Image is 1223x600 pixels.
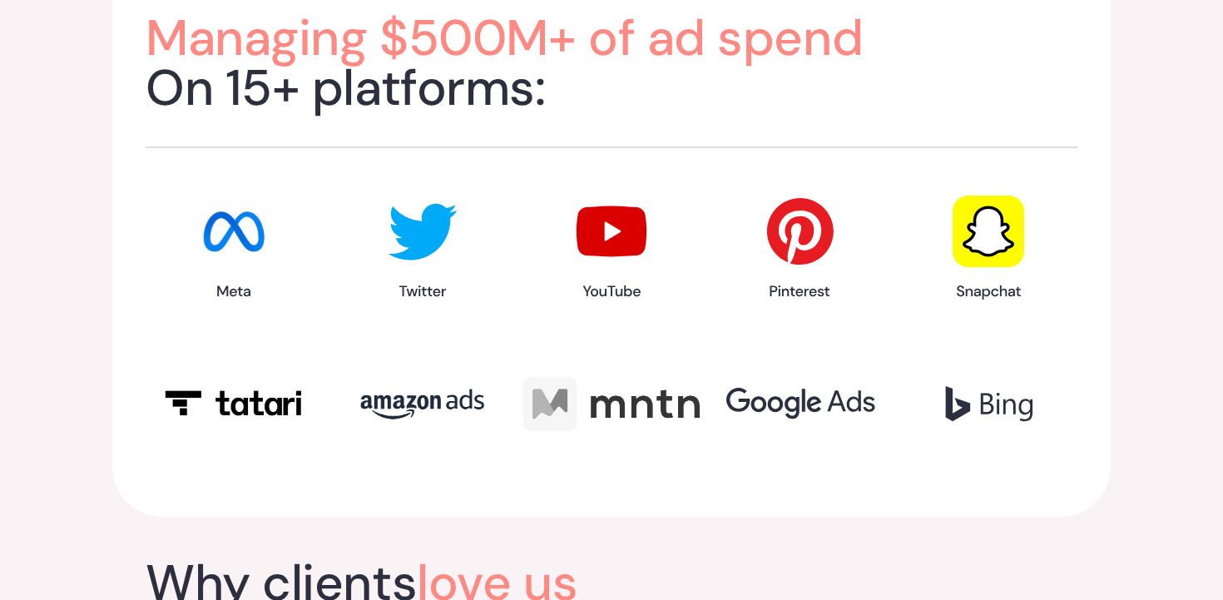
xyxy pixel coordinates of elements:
img: Bing icon [945,386,1033,422]
img: Twitter icon [381,190,464,301]
img: Youtube icon [570,190,653,301]
span: Managing $500M+ of ad spend [146,5,863,71]
img: Pinterest icon [759,190,842,301]
img: meta icon [192,190,275,301]
img: Google ads logo [726,388,875,419]
h2: On 15+ platforms: [146,13,1077,113]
